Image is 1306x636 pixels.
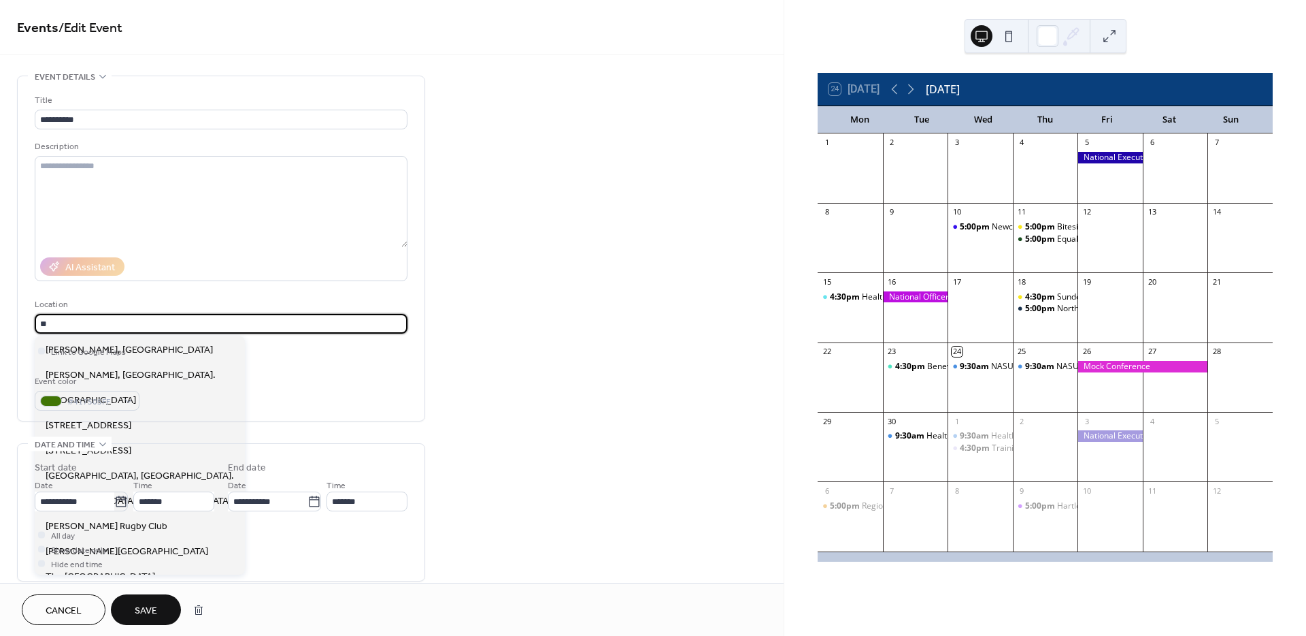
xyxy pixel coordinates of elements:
[1025,291,1057,303] span: 4:30pm
[51,543,107,558] span: Show date only
[862,500,972,512] div: Regional Committee Meeting
[1057,234,1171,245] div: Equalities Committee Meeting
[35,461,77,475] div: Start date
[35,93,405,108] div: Title
[35,298,405,312] div: Location
[1211,486,1222,496] div: 12
[818,500,883,512] div: Regional Committee Meeting
[952,347,962,357] div: 24
[883,361,948,372] div: Benevolence Committee AGM
[1017,486,1027,496] div: 9
[1025,500,1057,512] span: 5:00pm
[1017,276,1027,287] div: 18
[1138,106,1200,133] div: Sat
[1200,106,1262,133] div: Sun
[952,207,962,217] div: 10
[1082,138,1092,148] div: 5
[1017,138,1027,148] div: 4
[1147,347,1157,357] div: 27
[822,276,832,287] div: 15
[1013,361,1078,372] div: NASUWT Workplace Representatives 2 Day Course (Day 2)
[1014,106,1076,133] div: Thu
[1082,207,1092,217] div: 12
[822,138,832,148] div: 1
[1025,234,1057,245] span: 5:00pm
[1077,152,1143,163] div: National Executive Meeting
[1077,430,1143,442] div: National Executive Meeting
[228,479,246,493] span: Date
[51,529,75,543] span: All day
[952,276,962,287] div: 17
[1013,500,1078,512] div: Hartlepool OGM
[1017,347,1027,357] div: 25
[887,138,897,148] div: 2
[887,276,897,287] div: 16
[822,486,832,496] div: 6
[1082,276,1092,287] div: 19
[991,430,1168,442] div: Health & Safety 2 Day Course - Stage 2 (Day 2)
[960,430,991,442] span: 9:30am
[35,70,95,84] span: Event details
[1077,361,1207,372] div: Mock Conference
[828,106,890,133] div: Mon
[830,500,862,512] span: 5:00pm
[960,221,992,233] span: 5:00pm
[830,291,862,303] span: 4:30pm
[887,416,897,426] div: 30
[133,479,152,493] span: Time
[1025,303,1057,315] span: 5:00pm
[1082,486,1092,496] div: 10
[228,461,266,475] div: End date
[1147,416,1157,426] div: 4
[952,138,962,148] div: 3
[952,416,962,426] div: 1
[960,443,992,454] span: 4:30pm
[22,594,105,625] button: Cancel
[1013,291,1078,303] div: Sunderland Association Meeting
[948,443,1013,454] div: Training Commitee Meeting
[822,347,832,357] div: 22
[887,486,897,496] div: 7
[960,361,991,372] span: 9:30am
[35,479,53,493] span: Date
[1017,416,1027,426] div: 2
[822,207,832,217] div: 8
[992,221,1188,233] div: Newcastle Association Executive & Officers Meeting
[1147,276,1157,287] div: 20
[1211,347,1222,357] div: 28
[948,361,1013,372] div: NASUWT Workplace Representatives 2 Day Course (Day 1)
[1013,303,1078,315] div: North Tyneside Executive Meeting
[111,594,181,625] button: Save
[822,416,832,426] div: 29
[890,106,952,133] div: Tue
[895,430,926,442] span: 9:30am
[1082,416,1092,426] div: 3
[1017,207,1027,217] div: 11
[1013,221,1078,233] div: Bitesize session - a fresh start
[35,140,405,154] div: Description
[952,106,1014,133] div: Wed
[1082,347,1092,357] div: 26
[1057,221,1171,233] div: Bitesize session - a fresh start
[58,15,122,42] span: / Edit Event
[1025,361,1056,372] span: 9:30am
[887,347,897,357] div: 23
[1147,486,1157,496] div: 11
[51,558,103,572] span: Hide end time
[895,361,927,372] span: 4:30pm
[51,345,126,360] span: Link to Google Maps
[1211,276,1222,287] div: 21
[35,375,137,389] div: Event color
[326,479,346,493] span: Time
[1076,106,1138,133] div: Fri
[1057,291,1179,303] div: Sunderland Association Meeting
[952,486,962,496] div: 8
[1056,361,1279,372] div: NASUWT Workplace Representatives 2 Day Course (Day 2)
[862,291,1040,303] div: Health, Safety & Wellbeing Committee Meeting
[887,207,897,217] div: 9
[1025,221,1057,233] span: 5:00pm
[883,430,948,442] div: Health & Safety 2 Day Course - Stage 2 (Day 1)
[1013,234,1078,245] div: Equalities Committee Meeting
[818,291,883,303] div: Health, Safety & Wellbeing Committee Meeting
